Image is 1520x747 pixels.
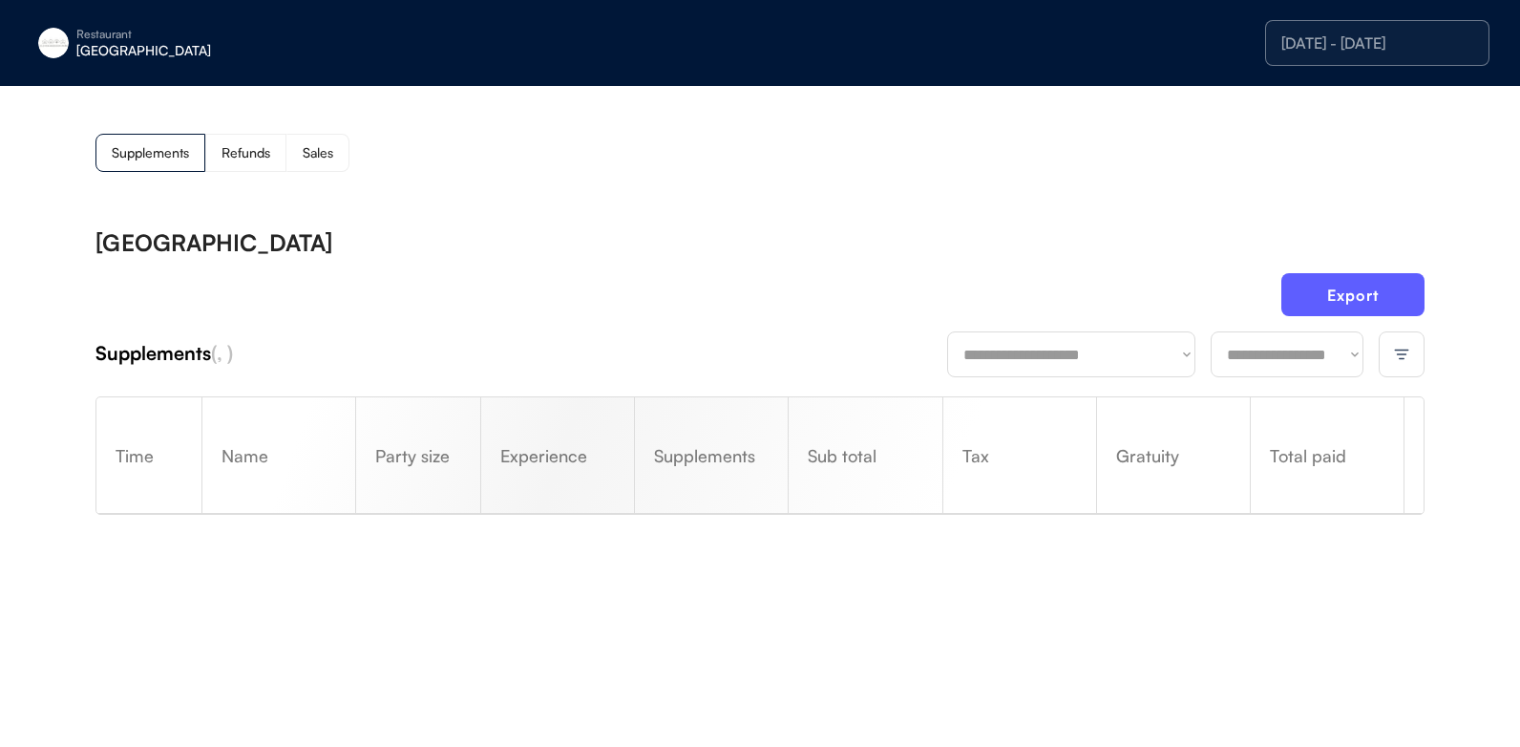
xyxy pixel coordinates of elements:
div: Experience [481,447,634,464]
div: Supplements [95,340,947,367]
img: eleven-madison-park-new-york-ny-logo-1.jpg [38,28,69,58]
div: Time [96,447,201,464]
div: [GEOGRAPHIC_DATA] [95,231,332,254]
div: [DATE] - [DATE] [1281,35,1473,51]
button: Export [1281,273,1425,316]
div: Party size [356,447,480,464]
div: Refund [1404,404,1424,507]
div: Gratuity [1097,447,1250,464]
font: (, ) [211,341,233,365]
div: Supplements [635,447,788,464]
div: Restaurant [76,29,317,40]
img: filter-lines.svg [1393,346,1410,363]
div: Name [202,447,355,464]
div: Sales [303,146,333,160]
div: Sub total [789,447,941,464]
div: [GEOGRAPHIC_DATA] [76,44,317,57]
div: Refunds [222,146,270,160]
div: Total paid [1251,447,1404,464]
div: Tax [943,447,1096,464]
div: Supplements [112,146,189,160]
